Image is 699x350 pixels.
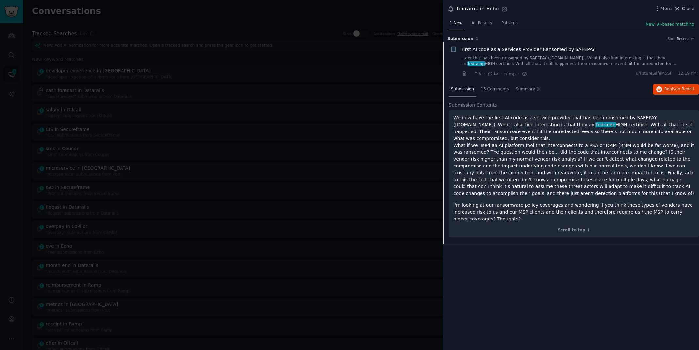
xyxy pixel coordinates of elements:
a: All Results [469,18,494,31]
button: Close [674,5,694,12]
button: Replyon Reddit [653,84,699,95]
button: Recent [677,36,694,41]
button: New: AI-based matching [646,22,694,27]
span: fedramp [467,61,485,66]
span: · [500,70,502,77]
span: 15 [487,71,498,77]
span: Submission [447,36,473,42]
span: More [660,5,672,12]
span: Submission [451,86,474,92]
span: Summary [516,86,535,92]
div: Sort [668,36,675,41]
span: · [469,70,471,77]
span: fedramp [595,122,616,127]
a: First AI code as a Services Provider Ransomed by SAFEPAY [462,46,595,53]
span: 6 [473,71,481,77]
p: I'm looking at our ransomware policy coverages and wondering if you think these types of vendors ... [453,202,694,222]
a: ...der that has been ransomed by SAFEPAY ([DOMAIN_NAME]). What I also find interesting is that th... [462,55,697,67]
span: Submission Contents [449,102,497,109]
button: More [654,5,672,12]
div: fedramp in Echo [457,5,499,13]
div: Scroll to top ↑ [453,227,694,233]
span: Patterns [501,20,518,26]
span: · [675,71,676,77]
span: on Reddit [675,87,694,91]
a: 1 New [447,18,464,31]
span: · [484,70,485,77]
span: Close [682,5,694,12]
span: 15 Comments [481,86,509,92]
span: 1 New [450,20,462,26]
span: Recent [677,36,689,41]
span: u/FutureSafeMSSP [636,71,672,77]
span: All Results [471,20,492,26]
p: We now have the first AI code as a service provider that has been ransomed by SAFEPAY ([DOMAIN_NA... [453,114,694,197]
span: 1 [476,37,478,41]
span: r/msp [504,72,516,76]
a: Patterns [499,18,520,31]
span: Reply [664,86,694,92]
span: · [518,70,519,77]
span: 12:19 PM [678,71,697,77]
